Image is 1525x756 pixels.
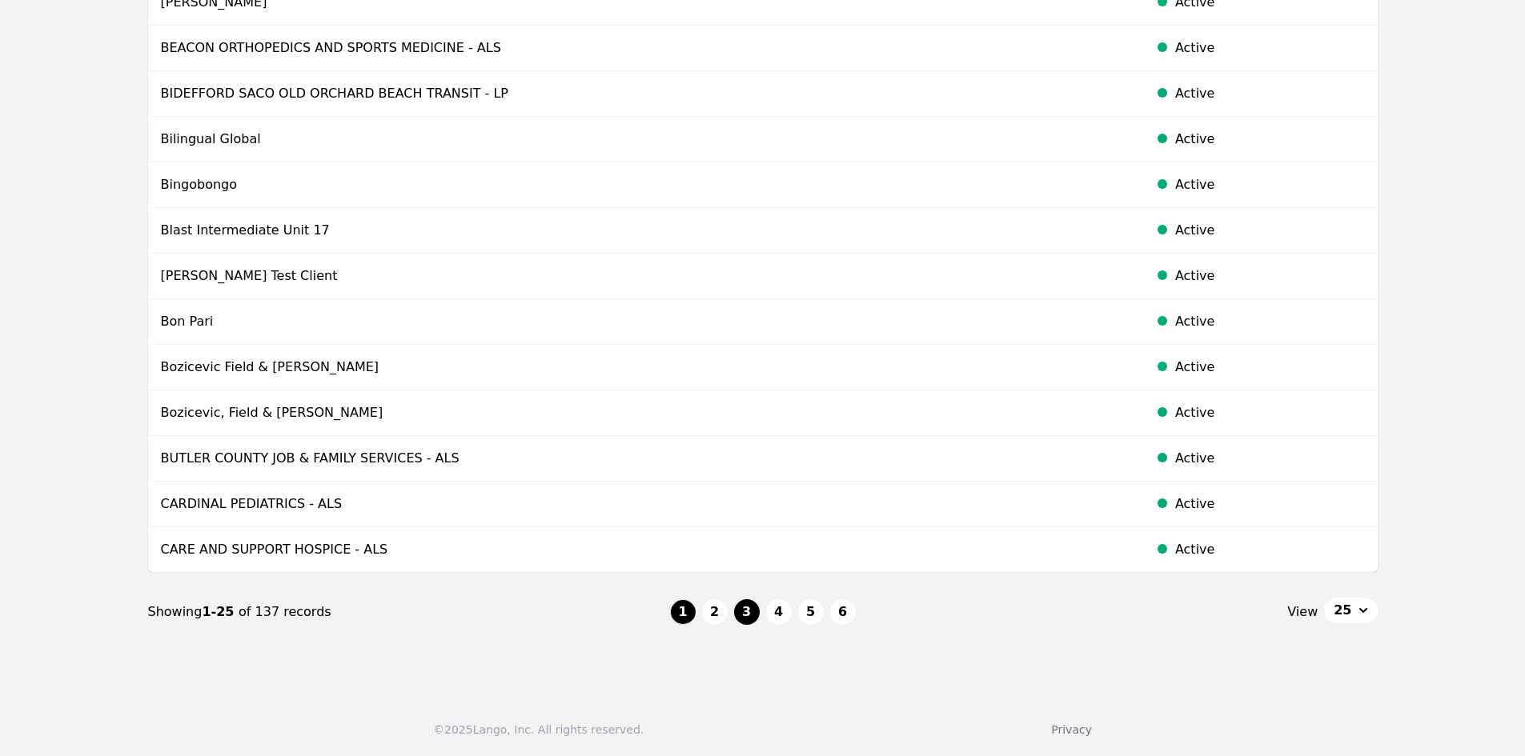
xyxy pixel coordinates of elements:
[148,527,1137,573] td: CARE AND SUPPORT HOSPICE - ALS
[702,599,728,625] button: 2
[148,26,1137,71] td: BEACON ORTHOPEDICS AND SPORTS MEDICINE - ALS
[1324,598,1377,623] button: 25
[1175,175,1365,194] div: Active
[148,208,1137,254] td: Blast Intermediate Unit 17
[148,254,1137,299] td: [PERSON_NAME] Test Client
[1175,312,1365,331] div: Active
[1175,266,1365,286] div: Active
[148,436,1137,482] td: BUTLER COUNTY JOB & FAMILY SERVICES - ALS
[433,722,644,738] div: © 2025 Lango, Inc. All rights reserved.
[148,299,1137,345] td: Bon Pari
[148,482,1137,527] td: CARDINAL PEDIATRICS - ALS
[766,599,792,625] button: 4
[830,599,856,625] button: 6
[1175,449,1365,468] div: Active
[1175,221,1365,240] div: Active
[734,599,760,625] button: 3
[1175,494,1365,514] div: Active
[148,162,1137,208] td: Bingobongo
[1175,540,1365,559] div: Active
[1175,38,1365,58] div: Active
[148,71,1137,117] td: BIDEFFORD SACO OLD ORCHARD BEACH TRANSIT - LP
[148,117,1137,162] td: Bilingual Global
[148,345,1137,390] td: Bozicevic Field & [PERSON_NAME]
[148,390,1137,436] td: Bozicevic, Field & [PERSON_NAME]
[1175,403,1365,422] div: Active
[1287,602,1318,622] span: View
[148,602,670,622] div: Showing of 137 records
[148,573,1378,651] nav: Page navigation
[202,604,239,619] span: 1-25
[1334,601,1351,620] span: 25
[1175,84,1365,103] div: Active
[1175,358,1365,377] div: Active
[1051,723,1092,736] a: Privacy
[1175,130,1365,149] div: Active
[798,599,824,625] button: 5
